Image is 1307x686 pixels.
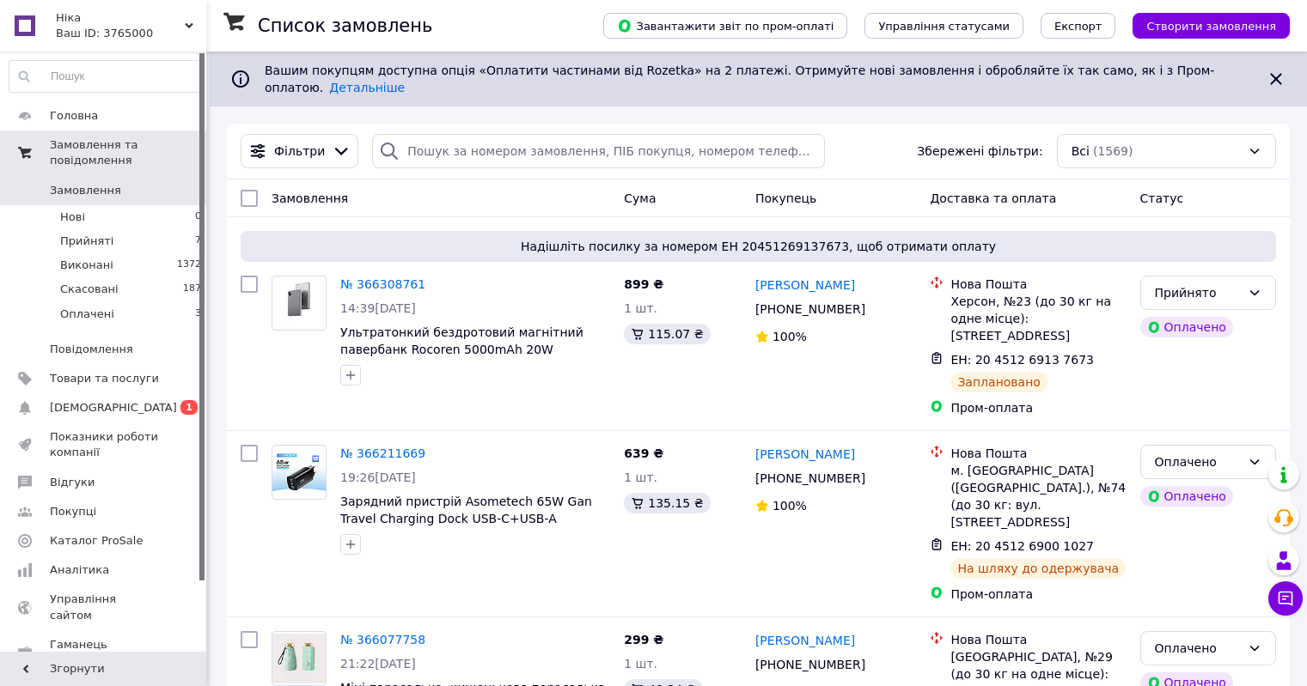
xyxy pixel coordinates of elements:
[60,234,113,249] span: Прийняті
[183,282,201,297] span: 187
[878,20,1010,33] span: Управління статусами
[272,191,348,205] span: Замовлення
[272,452,326,493] img: Фото товару
[50,592,159,622] span: Управління сайтом
[272,277,326,329] img: Фото товару
[930,191,1056,205] span: Доставка та оплата
[50,400,177,416] span: [DEMOGRAPHIC_DATA]
[752,466,869,490] div: [PHONE_NUMBER]
[1115,18,1290,32] a: Створити замовлення
[1093,144,1133,158] span: (1569)
[195,209,201,225] span: 0
[1140,191,1184,205] span: Статус
[950,631,1126,648] div: Нова Пошта
[1155,452,1241,471] div: Оплачено
[950,462,1126,531] div: м. [GEOGRAPHIC_DATA] ([GEOGRAPHIC_DATA].), №74 (до 30 кг: вул. [STREET_ADDRESS]
[624,493,710,513] div: 135.15 ₴
[50,637,159,668] span: Гаманець компанії
[60,307,114,322] span: Оплачені
[247,238,1269,255] span: Надішліть посилку за номером ЕН 20451269137673, щоб отримати оплату
[950,353,1094,367] span: ЕН: 20 4512 6913 7673
[950,372,1047,392] div: Заплановано
[340,495,592,525] a: Зарядний пристрій Asometech 65W Gan Travel Charging Dock USB-C+USB-A
[864,13,1023,39] button: Управління статусами
[258,15,432,36] h1: Список замовлень
[272,276,327,331] a: Фото товару
[752,653,869,677] div: [PHONE_NUMBER]
[272,631,327,686] a: Фото товару
[56,26,206,41] div: Ваш ID: 3765000
[950,586,1126,603] div: Пром-оплата
[1054,20,1102,33] span: Експорт
[1155,639,1241,658] div: Оплачено
[329,81,405,94] a: Детальніше
[755,632,855,649] a: [PERSON_NAME]
[773,330,807,343] span: 100%
[624,191,656,205] span: Cума
[624,633,663,647] span: 299 ₴
[56,10,185,26] span: Ніка
[372,134,825,168] input: Пошук за номером замовлення, ПІБ покупця, номером телефону, Email, номером накладної
[950,293,1126,344] div: Херсон, №23 (до 30 кг на одне місце): [STREET_ADDRESS]
[340,301,416,315] span: 14:39[DATE]
[624,446,663,460] span: 639 ₴
[60,282,119,297] span: Скасовані
[272,634,326,683] img: Фото товару
[1140,486,1233,507] div: Оплачено
[177,258,201,273] span: 1372
[60,258,113,273] span: Виконані
[50,108,98,124] span: Головна
[617,18,834,33] span: Завантажити звіт по пром-оплаті
[50,137,206,168] span: Замовлення та повідомлення
[50,533,143,549] span: Каталог ProSale
[340,446,425,460] a: № 366211669
[917,143,1042,160] span: Збережені фільтри:
[624,324,710,344] div: 115.07 ₴
[1146,20,1276,33] span: Створити замовлення
[340,325,583,356] a: Ультратонкий бездротовий магнітний павербанк Rocoren 5000mAh 20W
[50,342,133,357] span: Повідомлення
[195,234,201,249] span: 7
[272,445,327,500] a: Фото товару
[195,307,201,322] span: 3
[1155,283,1241,302] div: Прийнято
[340,277,425,291] a: № 366308761
[1041,13,1116,39] button: Експорт
[603,13,847,39] button: Завантажити звіт по пром-оплаті
[50,371,159,386] span: Товари та послуги
[950,445,1126,462] div: Нова Пошта
[624,657,657,671] span: 1 шт.
[755,191,816,205] span: Покупець
[265,64,1214,94] span: Вашим покупцям доступна опція «Оплатити частинами від Rozetka» на 2 платежі. Отримуйте нові замов...
[180,400,198,415] span: 1
[624,277,663,291] span: 899 ₴
[50,429,159,460] span: Показники роботи компанії
[274,143,325,160] span: Фільтри
[60,209,85,225] span: Нові
[340,470,416,484] span: 19:26[DATE]
[950,539,1094,553] span: ЕН: 20 4512 6900 1027
[755,276,855,294] a: [PERSON_NAME]
[1072,143,1090,160] span: Всі
[340,657,416,671] span: 21:22[DATE]
[950,399,1126,416] div: Пром-оплата
[50,183,121,198] span: Замовлення
[1140,317,1233,337] div: Оплачено
[773,499,807,513] span: 100%
[50,562,109,578] span: Аналітика
[1133,13,1290,39] button: Створити замовлення
[1268,581,1303,616] button: Чат з покупцем
[755,446,855,463] a: [PERSON_NAME]
[50,504,96,519] span: Покупці
[50,475,95,490] span: Відгуки
[752,297,869,321] div: [PHONE_NUMBER]
[624,470,657,484] span: 1 шт.
[950,276,1126,293] div: Нова Пошта
[624,301,657,315] span: 1 шт.
[9,61,202,92] input: Пошук
[950,558,1126,579] div: На шляху до одержувача
[340,633,425,647] a: № 366077758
